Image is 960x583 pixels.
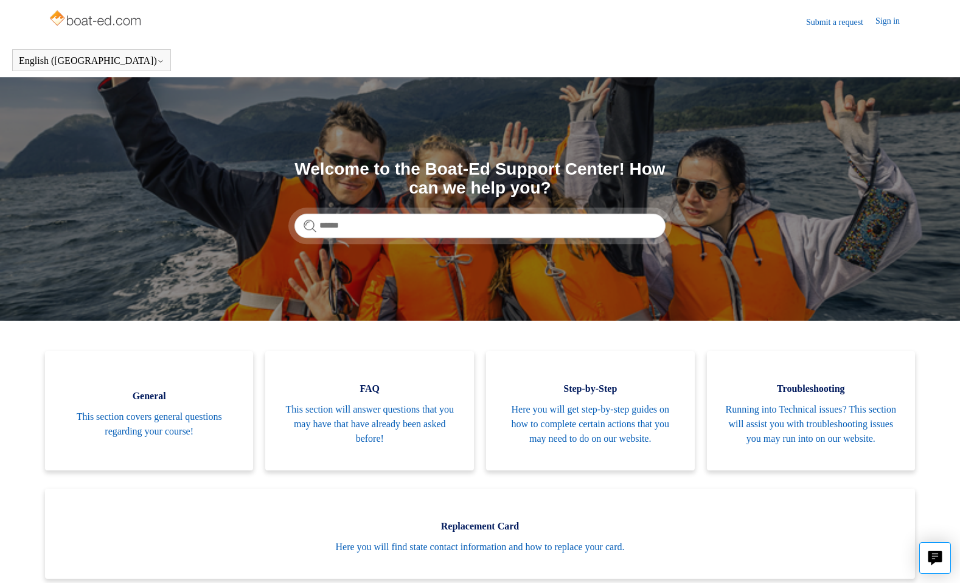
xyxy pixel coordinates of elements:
[504,402,677,446] span: Here you will get step-by-step guides on how to complete certain actions that you may need to do ...
[919,542,951,574] button: Live chat
[725,382,897,396] span: Troubleshooting
[283,382,456,396] span: FAQ
[265,351,474,470] a: FAQ This section will answer questions that you may have that have already been asked before!
[45,351,254,470] a: General This section covers general questions regarding your course!
[45,489,915,579] a: Replacement Card Here you will find state contact information and how to replace your card.
[486,351,695,470] a: Step-by-Step Here you will get step-by-step guides on how to complete certain actions that you ma...
[19,55,164,66] button: English ([GEOGRAPHIC_DATA])
[806,16,875,29] a: Submit a request
[504,382,677,396] span: Step-by-Step
[63,410,235,439] span: This section covers general questions regarding your course!
[63,519,897,534] span: Replacement Card
[294,160,666,198] h1: Welcome to the Boat-Ed Support Center! How can we help you?
[875,15,912,29] a: Sign in
[283,402,456,446] span: This section will answer questions that you may have that have already been asked before!
[48,7,145,32] img: Boat-Ed Help Center home page
[707,351,916,470] a: Troubleshooting Running into Technical issues? This section will assist you with troubleshooting ...
[294,214,666,238] input: Search
[63,389,235,403] span: General
[725,402,897,446] span: Running into Technical issues? This section will assist you with troubleshooting issues you may r...
[63,540,897,554] span: Here you will find state contact information and how to replace your card.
